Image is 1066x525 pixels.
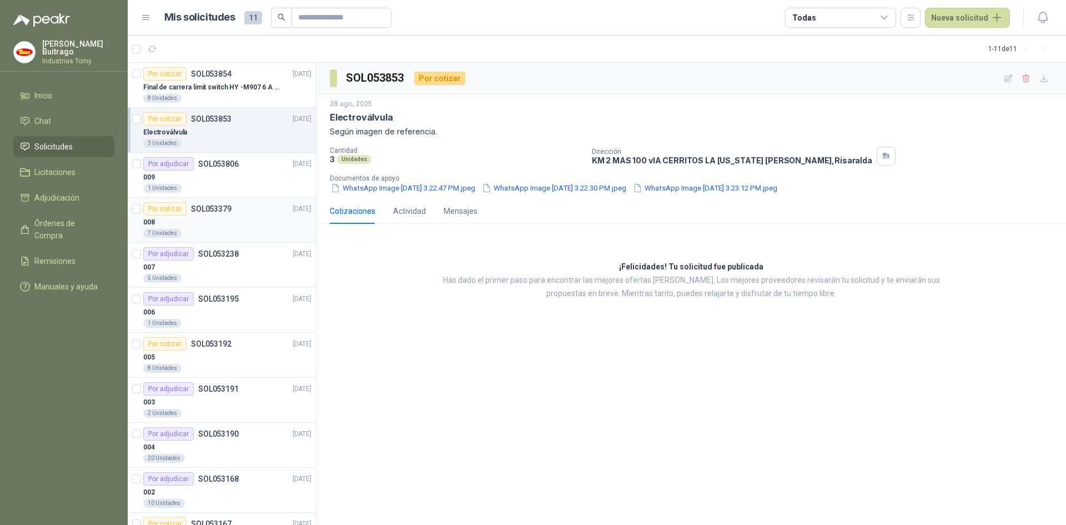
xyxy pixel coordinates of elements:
span: Chat [34,115,51,127]
p: [DATE] [293,339,311,349]
p: Cantidad [330,147,583,154]
p: 3 [330,154,335,164]
p: [PERSON_NAME] Buitrago [42,40,114,56]
h1: Mis solicitudes [164,9,235,26]
a: Por cotizarSOL053192[DATE] 0058 Unidades [128,333,316,378]
div: Actividad [393,205,426,217]
a: Por adjudicarSOL053238[DATE] 0075 Unidades [128,243,316,288]
div: Por cotizar [414,72,465,85]
span: Órdenes de Compra [34,217,104,242]
p: Dirección [592,148,872,156]
button: WhatsApp Image [DATE] 3.23.12 PM.jpeg [632,182,778,194]
div: Por adjudicar [143,157,194,171]
a: Chat [13,111,114,132]
p: [DATE] [293,474,311,484]
div: 5 Unidades [143,274,182,283]
div: 10 Unidades [143,499,185,508]
a: Remisiones [13,251,114,272]
a: Licitaciones [13,162,114,183]
div: Cotizaciones [330,205,375,217]
div: 20 Unidades [143,454,185,463]
p: 005 [143,352,155,363]
a: Manuales y ayuda [13,276,114,297]
a: Adjudicación [13,187,114,208]
a: Órdenes de Compra [13,213,114,246]
span: 11 [244,11,262,24]
p: 009 [143,172,155,183]
a: Por adjudicarSOL053168[DATE] 00210 Unidades [128,468,316,513]
div: 7 Unidades [143,229,182,238]
p: [DATE] [293,294,311,304]
h3: SOL053853 [346,69,405,87]
a: Por cotizarSOL053854[DATE] Final de carrera limit switch HY -M907 6 A - 250 V a.c8 Unidades [128,63,316,108]
p: SOL053853 [191,115,232,123]
p: [DATE] [293,429,311,439]
div: Mensajes [444,205,477,217]
div: 1 Unidades [143,319,182,328]
p: Electroválvula [330,112,393,123]
div: Unidades [337,155,371,164]
p: 002 [143,487,155,498]
a: Por cotizarSOL053379[DATE] 0087 Unidades [128,198,316,243]
p: Has dado el primer paso para encontrar las mejores ofertas [PERSON_NAME]. Los mejores proveedores... [436,274,947,301]
p: 003 [143,397,155,408]
p: SOL053379 [191,205,232,213]
a: Por cotizarSOL053853[DATE] Electroválvula3 Unidades [128,108,316,153]
div: 8 Unidades [143,94,182,103]
p: Final de carrera limit switch HY -M907 6 A - 250 V a.c [143,82,281,93]
p: Industrias Tomy [42,58,114,64]
a: Por adjudicarSOL053806[DATE] 0091 Unidades [128,153,316,198]
span: Licitaciones [34,166,76,178]
div: Todas [792,12,816,24]
span: Solicitudes [34,141,73,153]
a: Solicitudes [13,136,114,157]
img: Company Logo [14,42,35,63]
div: 8 Unidades [143,364,182,373]
div: Por adjudicar [143,427,194,441]
a: Por adjudicarSOL053190[DATE] 00420 Unidades [128,423,316,468]
p: [DATE] [293,114,311,124]
p: [DATE] [293,69,311,79]
div: Por adjudicar [143,247,194,261]
div: Por adjudicar [143,382,194,396]
p: Electroválvula [143,127,187,138]
span: search [278,13,285,21]
a: Por adjudicarSOL053191[DATE] 0032 Unidades [128,378,316,423]
p: 28 ago, 2025 [330,99,372,109]
p: Según imagen de referencia. [330,126,1053,138]
p: [DATE] [293,249,311,259]
p: SOL053191 [198,385,239,393]
p: SOL053190 [198,430,239,438]
img: Logo peakr [13,13,70,27]
p: [DATE] [293,384,311,394]
button: WhatsApp Image [DATE] 3.22.47 PM.jpeg [330,182,476,194]
div: Por adjudicar [143,472,194,486]
span: Manuales y ayuda [34,281,98,293]
span: Adjudicación [34,192,79,204]
div: 1 - 11 de 11 [988,40,1053,58]
p: SOL053238 [198,250,239,258]
p: SOL053854 [191,70,232,78]
button: Nueva solicitud [925,8,1010,28]
p: Documentos de apoyo [330,174,1062,182]
div: Por adjudicar [143,292,194,306]
div: 3 Unidades [143,139,182,148]
div: 1 Unidades [143,184,182,193]
h3: ¡Felicidades! Tu solicitud fue publicada [619,261,763,274]
p: SOL053806 [198,160,239,168]
a: Por adjudicarSOL053195[DATE] 0061 Unidades [128,288,316,333]
button: WhatsApp Image [DATE] 3.22.30 PM.jpeg [481,182,627,194]
span: Remisiones [34,255,76,267]
a: Inicio [13,85,114,106]
div: Por cotizar [143,67,187,81]
div: Por cotizar [143,112,187,126]
p: [DATE] [293,159,311,169]
div: Por cotizar [143,202,187,216]
p: SOL053195 [198,295,239,303]
p: 008 [143,217,155,228]
span: Inicio [34,89,52,102]
div: 2 Unidades [143,409,182,418]
p: 007 [143,262,155,273]
p: 006 [143,307,155,318]
p: SOL053168 [198,475,239,483]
